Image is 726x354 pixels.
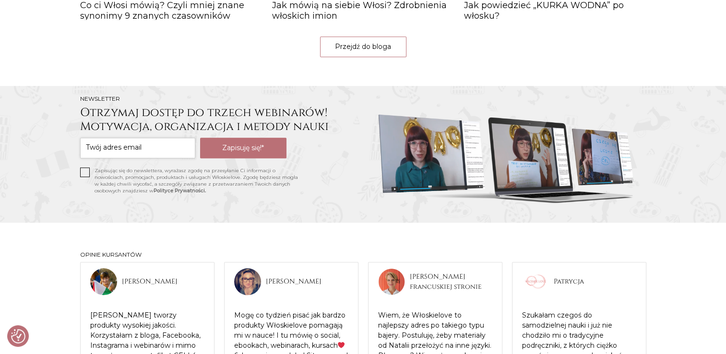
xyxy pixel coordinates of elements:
[410,271,490,292] span: [PERSON_NAME] francuskiej stronie
[80,251,646,258] h2: Opinie kursantów
[154,188,206,194] a: Polityce Prywatności.
[80,138,195,158] input: Twój adres email
[464,0,646,20] a: Jak powiedzieć „KURKA WODNA” po włosku?
[80,106,358,134] h3: Otrzymaj dostęp do trzech webinarów! Motywacja, organizacja i metody nauki
[200,138,286,158] button: Zapisuję się!*
[338,342,345,348] img: ❤️
[11,329,25,343] img: Revisit consent button
[554,276,584,286] span: Patrycja
[266,276,321,286] span: [PERSON_NAME]
[80,95,358,102] h2: Newsletter
[80,0,262,20] a: Co ci Włosi mówią? Czyli mniej znane synonimy 9 znanych czasowników
[11,329,25,343] button: Preferencje co do zgód
[95,167,303,194] p: Zapisując się do newslettera, wyrażasz zgodę na przesyłanie Ci informacji o nowościach, promocjac...
[272,0,454,20] a: Jak mówią na siebie Włosi? Zdrobnienia włoskich imion
[122,276,178,286] span: [PERSON_NAME]
[320,36,406,57] a: Przejdź do bloga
